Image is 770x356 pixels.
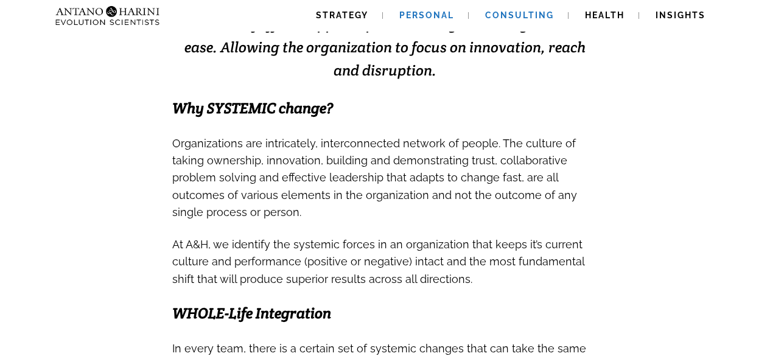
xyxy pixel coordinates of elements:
span: Insights [656,10,705,20]
span: Why SYSTEMIC change? [172,99,333,117]
span: Personal [399,10,454,20]
span: Consulting [485,10,554,20]
span: WHOLE-Life Integration [172,304,331,323]
span: Strategy [316,10,368,20]
span: Health [585,10,625,20]
span: At A&H, we identify the systemic forces in an organization that keeps it’s current culture and pe... [172,238,584,285]
span: Organizations are intricately, interconnected network of people. The culture of taking ownership,... [172,137,577,218]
